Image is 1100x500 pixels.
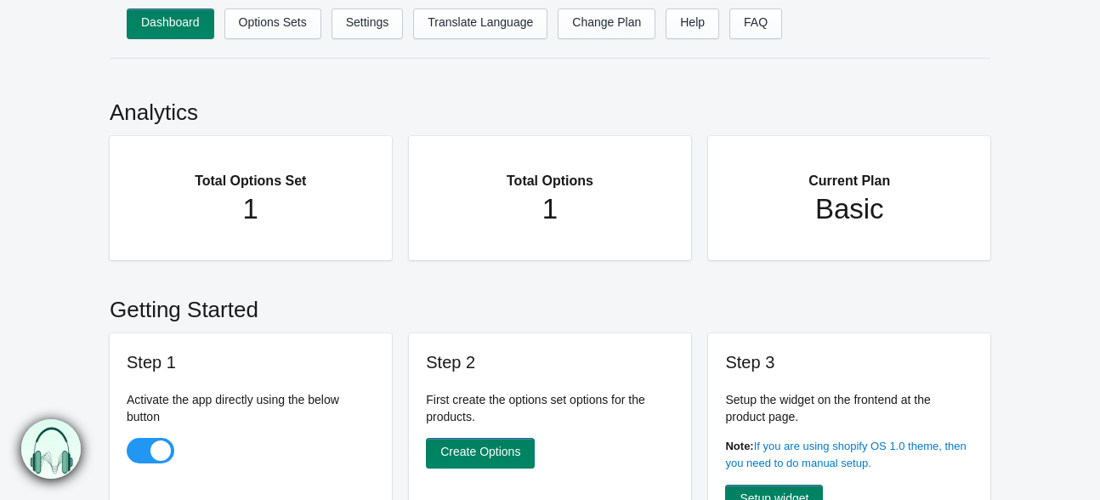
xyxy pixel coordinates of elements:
[144,192,358,226] h1: 1
[413,9,547,39] a: Translate Language
[110,277,990,333] h2: Getting Started
[742,153,956,192] h2: Current Plan
[426,350,674,374] h3: Step 2
[332,9,404,39] a: Settings
[144,153,358,192] h2: Total Options Set
[725,391,973,425] p: Setup the widget on the frontend at the product page.
[742,192,956,226] h1: Basic
[127,350,375,374] h3: Step 1
[426,438,535,469] a: Create Options
[443,192,657,226] h1: 1
[725,440,966,469] a: If you are using shopify OS 1.0 theme, then you need to do manual setup.
[558,9,655,39] a: Change Plan
[725,440,753,452] b: Note:
[21,419,81,479] img: bxm.png
[127,9,214,39] a: Dashboard
[127,391,375,425] p: Activate the app directly using the below button
[725,350,973,374] h3: Step 3
[426,391,674,425] p: First create the options set options for the products.
[666,9,719,39] a: Help
[224,9,321,39] a: Options Sets
[110,80,990,136] h2: Analytics
[729,9,782,39] a: FAQ
[443,153,657,192] h2: Total Options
